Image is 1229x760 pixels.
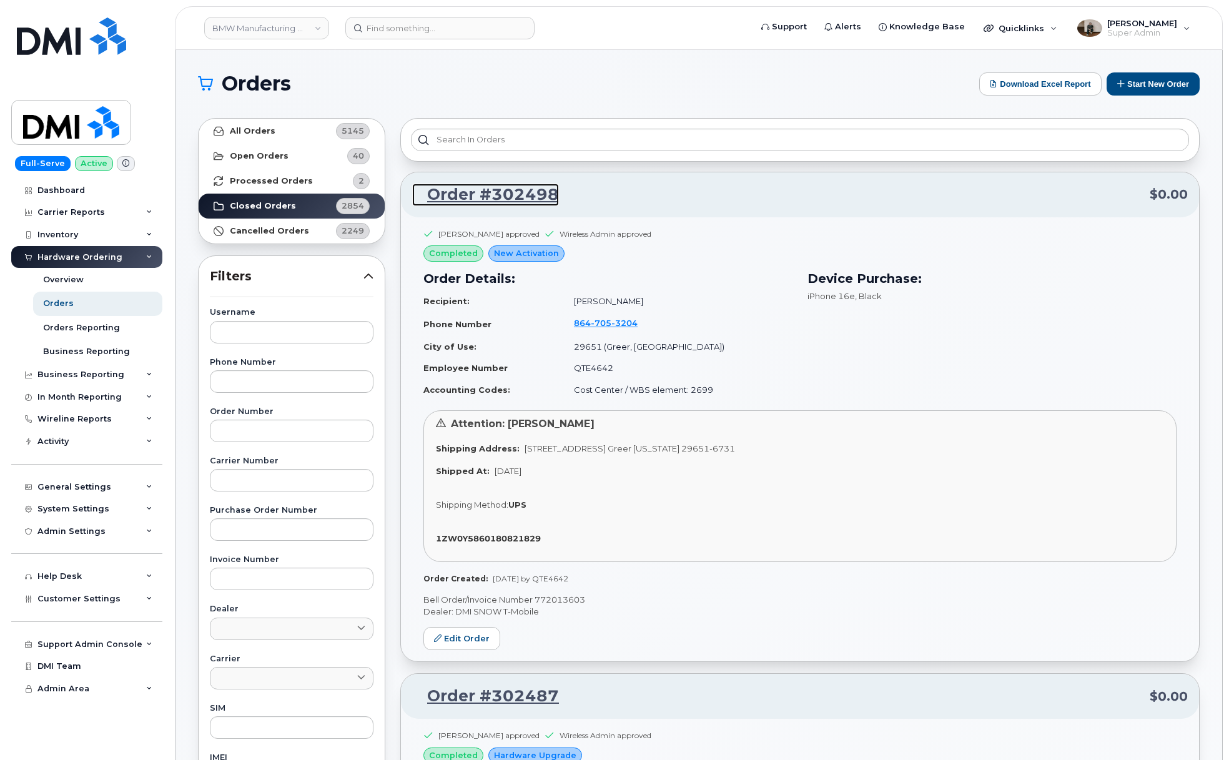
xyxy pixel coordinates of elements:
span: [DATE] by QTE4642 [493,574,568,583]
span: 2 [358,175,364,187]
strong: Cancelled Orders [230,226,309,236]
a: Order #302487 [412,685,559,708]
button: Download Excel Report [979,72,1102,96]
strong: Shipped At: [436,466,490,476]
label: Order Number [210,408,373,416]
span: 864 [574,318,638,328]
strong: Employee Number [423,363,508,373]
td: Cost Center / WBS element: 2699 [563,379,792,401]
h3: Order Details: [423,269,792,288]
a: All Orders5145 [199,119,385,144]
a: 8647053204 [574,318,653,328]
label: Username [210,308,373,317]
a: Cancelled Orders2249 [199,219,385,244]
span: New Activation [494,247,559,259]
td: QTE4642 [563,357,792,379]
a: Open Orders40 [199,144,385,169]
label: Dealer [210,605,373,613]
strong: City of Use: [423,342,476,352]
strong: Phone Number [423,319,491,329]
strong: Accounting Codes: [423,385,510,395]
span: $0.00 [1150,185,1188,204]
div: [PERSON_NAME] approved [438,730,540,741]
a: Processed Orders2 [199,169,385,194]
span: 2249 [342,225,364,237]
strong: Recipient: [423,296,470,306]
span: , Black [855,291,882,301]
a: Closed Orders2854 [199,194,385,219]
td: 29651 (Greer, [GEOGRAPHIC_DATA]) [563,336,792,358]
div: Wireless Admin approved [560,730,651,741]
strong: 1ZW0Y5860180821829 [436,533,541,543]
span: 40 [353,150,364,162]
span: [DATE] [495,466,521,476]
strong: Order Created: [423,574,488,583]
span: Orders [222,74,291,93]
a: Order #302498 [412,184,559,206]
a: 1ZW0Y5860180821829 [436,533,546,543]
label: Carrier Number [210,457,373,465]
h3: Device Purchase: [807,269,1177,288]
label: Purchase Order Number [210,506,373,515]
label: SIM [210,704,373,713]
span: 705 [591,318,611,328]
label: Carrier [210,655,373,663]
div: [PERSON_NAME] approved [438,229,540,239]
strong: Closed Orders [230,201,296,211]
span: Filters [210,267,363,285]
strong: All Orders [230,126,275,136]
label: Phone Number [210,358,373,367]
span: Shipping Method: [436,500,508,510]
span: 5145 [342,125,364,137]
strong: Shipping Address: [436,443,520,453]
span: 2854 [342,200,364,212]
a: Edit Order [423,627,500,650]
strong: UPS [508,500,526,510]
span: Attention: [PERSON_NAME] [451,418,595,430]
strong: Processed Orders [230,176,313,186]
span: $0.00 [1150,688,1188,706]
span: [STREET_ADDRESS] Greer [US_STATE] 29651-6731 [525,443,735,453]
button: Start New Order [1107,72,1200,96]
span: iPhone 16e [807,291,855,301]
p: Bell Order/Invoice Number 772013603 [423,594,1177,606]
div: Wireless Admin approved [560,229,651,239]
strong: Open Orders [230,151,289,161]
p: Dealer: DMI SNOW T-Mobile [423,606,1177,618]
input: Search in orders [411,129,1189,151]
span: completed [429,247,478,259]
span: 3204 [611,318,638,328]
td: [PERSON_NAME] [563,290,792,312]
label: Invoice Number [210,556,373,564]
iframe: Messenger Launcher [1175,706,1220,751]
